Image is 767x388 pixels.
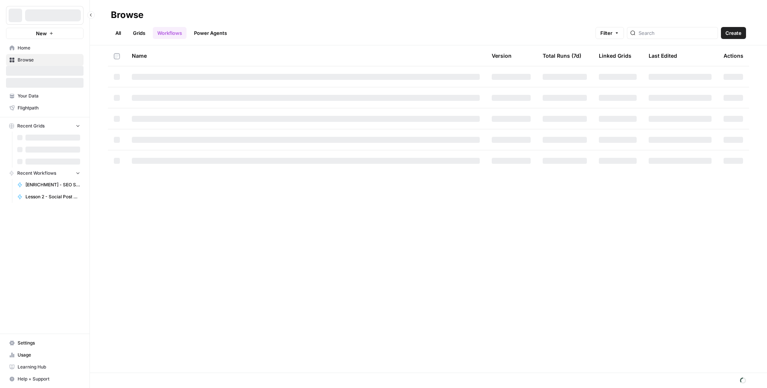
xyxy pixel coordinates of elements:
[14,191,84,203] a: Lesson 2 - Social Post Generator
[724,45,743,66] div: Actions
[6,42,84,54] a: Home
[639,29,715,37] input: Search
[6,102,84,114] a: Flightpath
[18,364,80,370] span: Learning Hub
[153,27,187,39] a: Workflows
[595,27,624,39] button: Filter
[18,93,80,99] span: Your Data
[18,105,80,111] span: Flightpath
[190,27,231,39] a: Power Agents
[6,373,84,385] button: Help + Support
[18,45,80,51] span: Home
[111,9,143,21] div: Browse
[6,337,84,349] a: Settings
[25,193,80,200] span: Lesson 2 - Social Post Generator
[492,45,512,66] div: Version
[725,29,742,37] span: Create
[6,349,84,361] a: Usage
[18,57,80,63] span: Browse
[18,376,80,382] span: Help + Support
[25,181,80,188] span: [ENRICHMENT] - SEO Stats for Domain
[6,168,84,179] button: Recent Workflows
[6,28,84,39] button: New
[721,27,746,39] button: Create
[36,30,47,37] span: New
[14,179,84,191] a: [ENRICHMENT] - SEO Stats for Domain
[600,29,612,37] span: Filter
[18,340,80,346] span: Settings
[17,123,45,129] span: Recent Grids
[128,27,150,39] a: Grids
[6,361,84,373] a: Learning Hub
[111,27,125,39] a: All
[599,45,631,66] div: Linked Grids
[18,352,80,358] span: Usage
[17,170,56,177] span: Recent Workflows
[6,90,84,102] a: Your Data
[543,45,581,66] div: Total Runs (7d)
[6,54,84,66] a: Browse
[6,120,84,132] button: Recent Grids
[649,45,677,66] div: Last Edited
[132,45,480,66] div: Name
